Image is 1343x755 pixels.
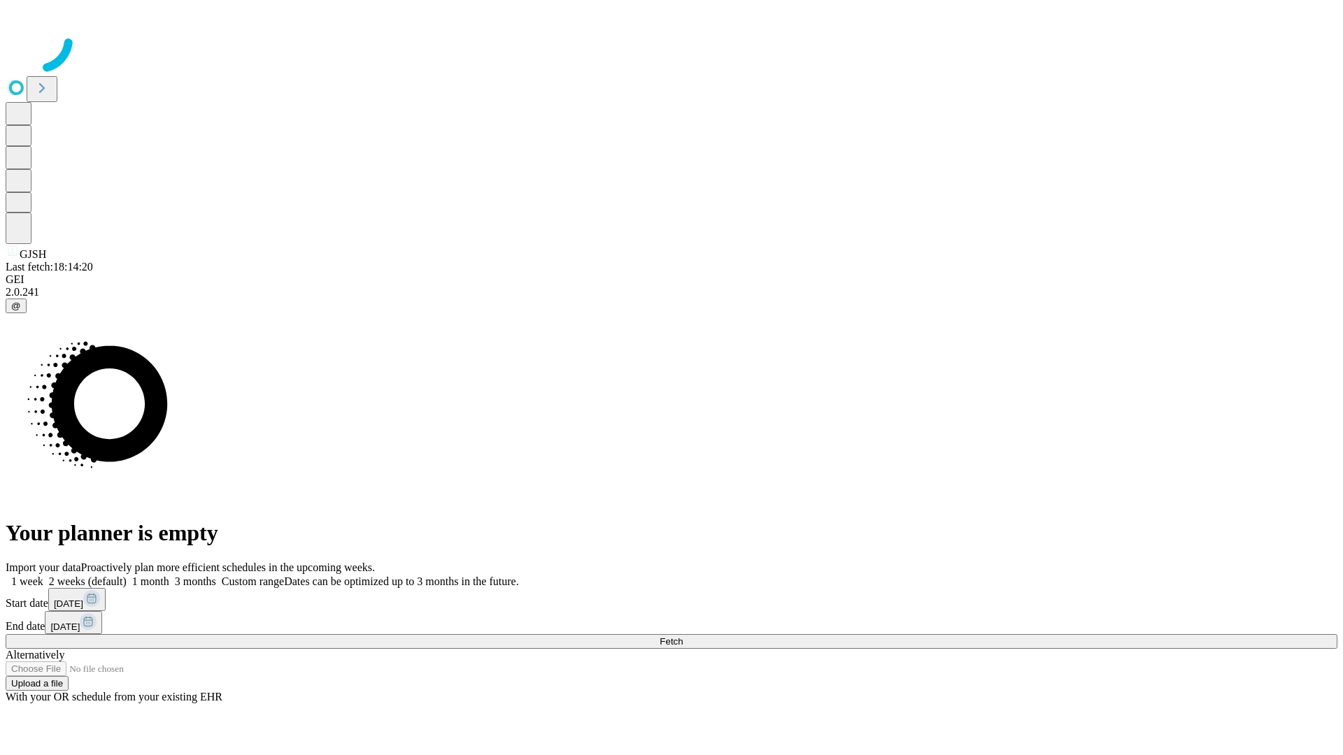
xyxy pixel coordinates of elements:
[11,301,21,311] span: @
[6,588,1337,611] div: Start date
[6,611,1337,634] div: End date
[81,561,375,573] span: Proactively plan more efficient schedules in the upcoming weeks.
[6,691,222,703] span: With your OR schedule from your existing EHR
[6,561,81,573] span: Import your data
[20,248,46,260] span: GJSH
[132,575,169,587] span: 1 month
[54,598,83,609] span: [DATE]
[6,520,1337,546] h1: Your planner is empty
[48,588,106,611] button: [DATE]
[6,676,69,691] button: Upload a file
[11,575,43,587] span: 1 week
[6,261,93,273] span: Last fetch: 18:14:20
[45,611,102,634] button: [DATE]
[6,286,1337,299] div: 2.0.241
[6,299,27,313] button: @
[6,634,1337,649] button: Fetch
[175,575,216,587] span: 3 months
[660,636,683,647] span: Fetch
[284,575,518,587] span: Dates can be optimized up to 3 months in the future.
[222,575,284,587] span: Custom range
[6,273,1337,286] div: GEI
[49,575,127,587] span: 2 weeks (default)
[50,621,80,632] span: [DATE]
[6,649,64,661] span: Alternatively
